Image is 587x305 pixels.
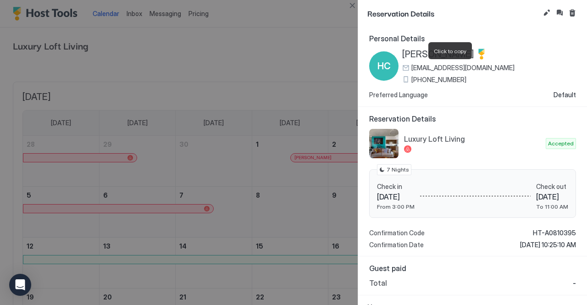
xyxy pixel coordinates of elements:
span: Guest paid [369,264,576,273]
span: Reservation Details [369,114,576,123]
span: [DATE] [377,192,415,201]
span: Check in [377,183,415,191]
span: [PERSON_NAME] [402,49,474,60]
span: [DATE] 10:25:10 AM [520,241,576,249]
span: Reservation Details [367,7,539,19]
span: Confirmation Code [369,229,425,237]
span: Click to copy [434,48,466,55]
span: Confirmation Date [369,241,424,249]
div: listing image [369,129,399,158]
span: [EMAIL_ADDRESS][DOMAIN_NAME] [411,64,515,72]
button: Edit reservation [541,7,552,18]
span: HC [377,59,391,73]
button: Cancel reservation [567,7,578,18]
span: HT-A0810395 [533,229,576,237]
span: Luxury Loft Living [404,134,542,144]
span: Preferred Language [369,91,428,99]
span: [DATE] [536,192,568,201]
span: To 11:00 AM [536,203,568,210]
span: Accepted [548,139,574,148]
span: Check out [536,183,568,191]
span: 7 Nights [387,166,409,174]
span: Personal Details [369,34,576,43]
span: Total [369,278,387,288]
div: Open Intercom Messenger [9,274,31,296]
span: - [573,278,576,288]
span: From 3:00 PM [377,203,415,210]
span: [PHONE_NUMBER] [411,76,466,84]
button: Inbox [554,7,565,18]
span: Default [554,91,576,99]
